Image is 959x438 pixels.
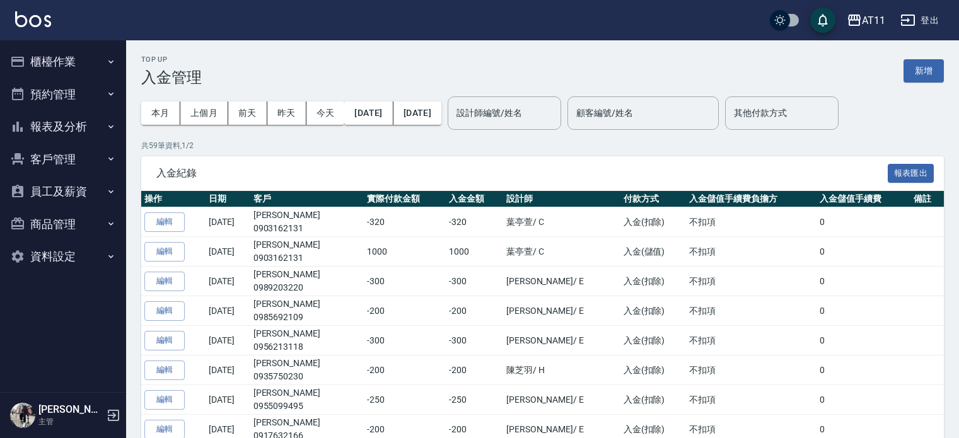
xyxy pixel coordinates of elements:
td: 0 [817,326,910,355]
td: [PERSON_NAME] / E [503,267,620,296]
td: [DATE] [206,267,250,296]
td: [PERSON_NAME] [250,237,364,267]
td: 陳芝羽 / H [503,355,620,385]
p: 0935750230 [253,370,361,383]
p: 主管 [38,416,103,427]
td: -200 [446,355,503,385]
button: 櫃檯作業 [5,45,121,78]
button: 編輯 [144,212,185,232]
button: save [810,8,835,33]
button: 登出 [895,9,944,32]
button: 客戶管理 [5,143,121,176]
td: -300 [446,267,503,296]
div: AT11 [862,13,885,28]
td: [DATE] [206,385,250,415]
td: 入金(扣除) [620,207,687,237]
td: -300 [364,326,446,355]
td: [PERSON_NAME] / E [503,296,620,326]
td: 0 [817,207,910,237]
td: -320 [364,207,446,237]
p: 0989203220 [253,281,361,294]
h5: [PERSON_NAME] [38,403,103,416]
span: 入金紀錄 [156,167,888,180]
th: 備註 [910,191,944,207]
td: -300 [446,326,503,355]
td: [PERSON_NAME] / E [503,385,620,415]
th: 實際付款金額 [364,191,446,207]
td: -250 [446,385,503,415]
td: [PERSON_NAME] / E [503,326,620,355]
button: 商品管理 [5,208,121,241]
td: 不扣項 [686,207,817,237]
td: 入金(儲值) [620,237,687,267]
button: 前天 [228,101,267,125]
td: [DATE] [206,296,250,326]
td: [DATE] [206,207,250,237]
td: 1000 [364,237,446,267]
td: 0 [817,267,910,296]
h2: Top Up [141,55,202,64]
td: -250 [364,385,446,415]
td: [DATE] [206,237,250,267]
th: 入金金額 [446,191,503,207]
button: 報表匯出 [888,164,934,183]
a: 新增 [904,64,944,76]
td: 不扣項 [686,267,817,296]
th: 客戶 [250,191,364,207]
td: 0 [817,296,910,326]
td: 入金(扣除) [620,385,687,415]
button: 本月 [141,101,180,125]
p: 共 59 筆資料, 1 / 2 [141,140,944,151]
td: [DATE] [206,326,250,355]
button: 編輯 [144,331,185,350]
td: 入金(扣除) [620,326,687,355]
th: 設計師 [503,191,620,207]
th: 操作 [141,191,206,207]
td: 入金(扣除) [620,355,687,385]
td: 入金(扣除) [620,267,687,296]
button: 新增 [904,59,944,83]
button: 預約管理 [5,78,121,111]
th: 日期 [206,191,250,207]
td: 1000 [446,237,503,267]
button: 資料設定 [5,240,121,273]
td: [PERSON_NAME] [250,207,364,237]
h3: 入金管理 [141,69,202,86]
button: [DATE] [344,101,393,125]
button: 編輯 [144,242,185,262]
button: 編輯 [144,272,185,291]
td: 不扣項 [686,296,817,326]
td: -200 [446,296,503,326]
img: Logo [15,11,51,27]
td: 葉亭萱 / C [503,207,620,237]
td: 0 [817,385,910,415]
td: [DATE] [206,355,250,385]
button: 編輯 [144,301,185,321]
td: 不扣項 [686,355,817,385]
td: 不扣項 [686,326,817,355]
td: 葉亭萱 / C [503,237,620,267]
td: -300 [364,267,446,296]
td: [PERSON_NAME] [250,326,364,355]
button: 昨天 [267,101,306,125]
p: 0903162131 [253,222,361,235]
button: 報表及分析 [5,110,121,143]
img: Person [10,403,35,428]
td: 0 [817,355,910,385]
td: 不扣項 [686,237,817,267]
td: 0 [817,237,910,267]
th: 入金儲值手續費負擔方 [686,191,817,207]
button: 編輯 [144,390,185,410]
button: 編輯 [144,360,185,380]
button: 今天 [306,101,345,125]
td: [PERSON_NAME] [250,355,364,385]
td: [PERSON_NAME] [250,296,364,326]
button: [DATE] [393,101,441,125]
p: 0985692109 [253,311,361,324]
p: 0956213118 [253,340,361,354]
td: [PERSON_NAME] [250,267,364,296]
p: 0903162131 [253,251,361,265]
td: 入金(扣除) [620,296,687,326]
p: 0955099495 [253,400,361,413]
th: 入金儲值手續費 [817,191,910,207]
